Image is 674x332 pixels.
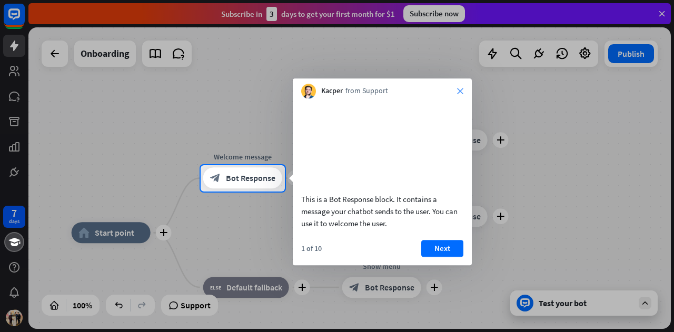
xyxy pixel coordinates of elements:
[345,86,388,97] span: from Support
[321,86,343,97] span: Kacper
[421,240,463,257] button: Next
[8,4,40,36] button: Open LiveChat chat widget
[457,88,463,94] i: close
[210,173,221,184] i: block_bot_response
[226,173,275,184] span: Bot Response
[301,244,322,253] div: 1 of 10
[301,193,463,229] div: This is a Bot Response block. It contains a message your chatbot sends to the user. You can use i...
